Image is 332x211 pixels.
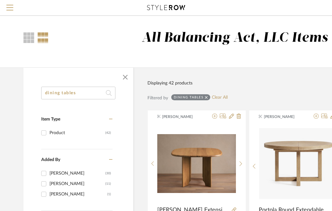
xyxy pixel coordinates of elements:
div: dining tables [174,95,204,99]
div: Filtered by [147,95,168,102]
div: (1) [107,189,111,199]
div: [PERSON_NAME] [49,179,105,189]
span: Added By [41,158,60,162]
input: Search within 42 results [41,87,115,99]
div: Product [49,128,105,138]
div: All Balancing Act, LLC Items [142,30,328,46]
div: (30) [105,168,111,178]
span: [PERSON_NAME] [162,114,202,120]
button: Close [119,71,132,84]
span: Item Type [41,117,60,121]
div: (11) [105,179,111,189]
div: (42) [105,128,111,138]
div: [PERSON_NAME] [49,189,107,199]
img: Jolson Extension Dining Table [157,134,236,193]
span: [PERSON_NAME] [264,114,304,120]
a: Clear All [212,95,228,100]
div: Displaying 42 products [147,80,192,87]
div: [PERSON_NAME] [49,168,105,178]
